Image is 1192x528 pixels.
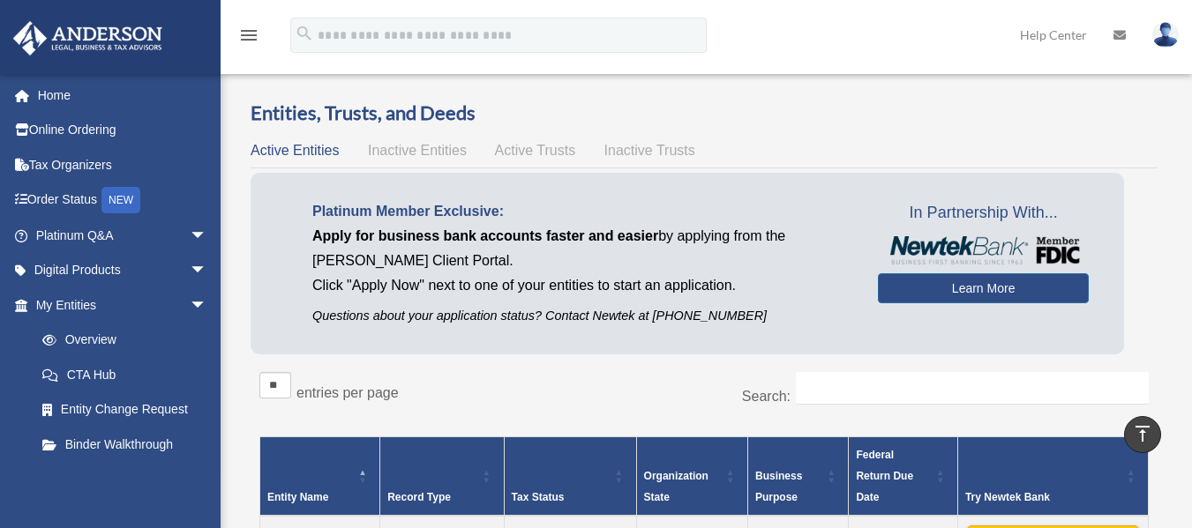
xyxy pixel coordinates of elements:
[260,437,380,517] th: Entity Name: Activate to invert sorting
[856,449,913,503] span: Federal Return Due Date
[295,24,314,43] i: search
[755,470,802,503] span: Business Purpose
[12,78,234,113] a: Home
[312,224,851,273] p: by applying from the [PERSON_NAME] Client Portal.
[8,21,168,56] img: Anderson Advisors Platinum Portal
[12,147,234,182] a: Tax Organizers
[878,199,1089,227] span: In Partnership With...
[748,437,849,517] th: Business Purpose: Activate to sort
[849,437,958,517] th: Federal Return Due Date: Activate to sort
[238,25,259,46] i: menu
[12,253,234,288] a: Digital Productsarrow_drop_down
[368,143,467,158] span: Inactive Entities
[25,392,225,428] a: Entity Change Request
[604,143,695,158] span: Inactive Trusts
[190,287,225,323] span: arrow_drop_down
[504,437,636,517] th: Tax Status: Activate to sort
[387,491,451,503] span: Record Type
[1124,416,1161,453] a: vertical_align_top
[636,437,747,517] th: Organization State: Activate to sort
[25,357,225,392] a: CTA Hub
[1132,423,1153,444] i: vertical_align_top
[957,437,1148,517] th: Try Newtek Bank : Activate to sort
[965,487,1121,508] div: Try Newtek Bank
[887,236,1080,264] img: NewtekBankLogoSM.png
[238,31,259,46] a: menu
[312,273,851,298] p: Click "Apply Now" next to one of your entities to start an application.
[25,427,225,462] a: Binder Walkthrough
[190,253,225,289] span: arrow_drop_down
[267,491,328,503] span: Entity Name
[101,187,140,213] div: NEW
[25,323,216,358] a: Overview
[742,389,791,404] label: Search:
[190,218,225,254] span: arrow_drop_down
[12,218,234,253] a: Platinum Q&Aarrow_drop_down
[251,143,339,158] span: Active Entities
[380,437,504,517] th: Record Type: Activate to sort
[312,228,658,243] span: Apply for business bank accounts faster and easier
[251,100,1158,127] h3: Entities, Trusts, and Deeds
[296,385,399,400] label: entries per page
[12,182,234,219] a: Order StatusNEW
[25,462,225,497] a: My Blueprint
[312,199,851,224] p: Platinum Member Exclusive:
[12,113,234,148] a: Online Ordering
[312,305,851,327] p: Questions about your application status? Contact Newtek at [PHONE_NUMBER]
[644,470,708,503] span: Organization State
[878,273,1089,303] a: Learn More
[512,491,565,503] span: Tax Status
[12,287,225,323] a: My Entitiesarrow_drop_down
[495,143,576,158] span: Active Trusts
[1152,22,1179,48] img: User Pic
